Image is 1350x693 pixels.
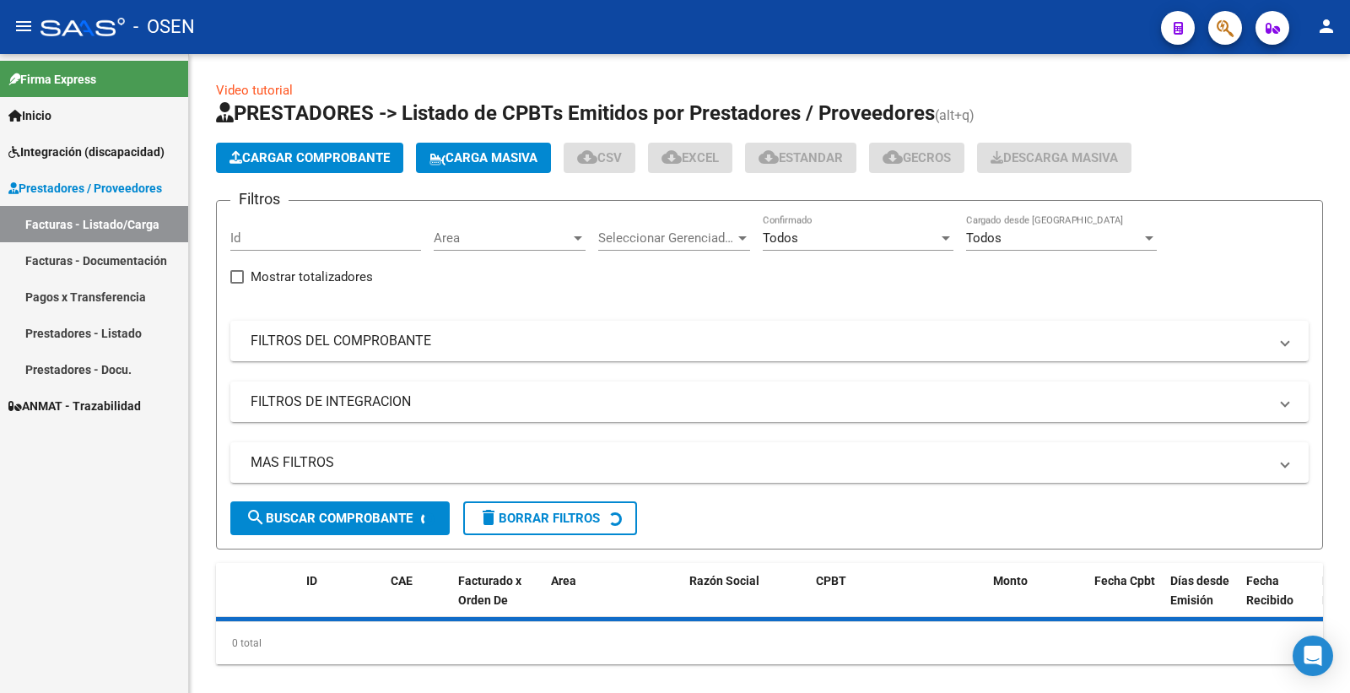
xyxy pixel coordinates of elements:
[1164,563,1239,637] datatable-header-cell: Días desde Emisión
[230,321,1309,361] mat-expansion-panel-header: FILTROS DEL COMPROBANTE
[991,150,1118,165] span: Descarga Masiva
[689,574,759,587] span: Razón Social
[1293,636,1333,676] div: Open Intercom Messenger
[8,143,165,161] span: Integración (discapacidad)
[251,393,1268,411] mat-panel-title: FILTROS DE INTEGRACION
[1316,16,1336,36] mat-icon: person
[458,574,521,607] span: Facturado x Orden De
[216,101,935,125] span: PRESTADORES -> Listado de CPBTs Emitidos por Prestadores / Proveedores
[230,187,289,211] h3: Filtros
[966,230,1002,246] span: Todos
[1239,563,1315,637] datatable-header-cell: Fecha Recibido
[251,332,1268,350] mat-panel-title: FILTROS DEL COMPROBANTE
[229,150,390,165] span: Cargar Comprobante
[648,143,732,173] button: EXCEL
[478,507,499,528] mat-icon: delete
[935,107,975,123] span: (alt+q)
[577,150,622,165] span: CSV
[977,143,1131,173] app-download-masive: Descarga masiva de comprobantes (adjuntos)
[13,16,34,36] mat-icon: menu
[564,143,635,173] button: CSV
[230,382,1309,422] mat-expansion-panel-header: FILTROS DE INTEGRACION
[230,501,450,535] button: Buscar Comprobante
[1094,574,1155,587] span: Fecha Cpbt
[216,143,403,173] button: Cargar Comprobante
[745,143,856,173] button: Estandar
[661,147,682,167] mat-icon: cloud_download
[869,143,964,173] button: Gecros
[759,147,779,167] mat-icon: cloud_download
[251,453,1268,472] mat-panel-title: MAS FILTROS
[598,230,735,246] span: Seleccionar Gerenciador
[661,150,719,165] span: EXCEL
[416,143,551,173] button: Carga Masiva
[230,442,1309,483] mat-expansion-panel-header: MAS FILTROS
[216,622,1323,664] div: 0 total
[246,507,266,528] mat-icon: search
[8,106,51,125] span: Inicio
[883,150,951,165] span: Gecros
[809,563,986,637] datatable-header-cell: CPBT
[300,563,384,637] datatable-header-cell: ID
[977,143,1131,173] button: Descarga Masiva
[8,70,96,89] span: Firma Express
[478,511,600,526] span: Borrar Filtros
[551,574,576,587] span: Area
[816,574,846,587] span: CPBT
[883,147,903,167] mat-icon: cloud_download
[577,147,597,167] mat-icon: cloud_download
[683,563,809,637] datatable-header-cell: Razón Social
[993,574,1028,587] span: Monto
[251,267,373,287] span: Mostrar totalizadores
[544,563,658,637] datatable-header-cell: Area
[8,179,162,198] span: Prestadores / Proveedores
[451,563,544,637] datatable-header-cell: Facturado x Orden De
[8,397,141,415] span: ANMAT - Trazabilidad
[986,563,1088,637] datatable-header-cell: Monto
[391,574,413,587] span: CAE
[133,8,195,46] span: - OSEN
[429,150,537,165] span: Carga Masiva
[246,511,413,526] span: Buscar Comprobante
[306,574,317,587] span: ID
[763,230,798,246] span: Todos
[1088,563,1164,637] datatable-header-cell: Fecha Cpbt
[1170,574,1229,607] span: Días desde Emisión
[434,230,570,246] span: Area
[1246,574,1293,607] span: Fecha Recibido
[384,563,451,637] datatable-header-cell: CAE
[463,501,637,535] button: Borrar Filtros
[759,150,843,165] span: Estandar
[216,83,293,98] a: Video tutorial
